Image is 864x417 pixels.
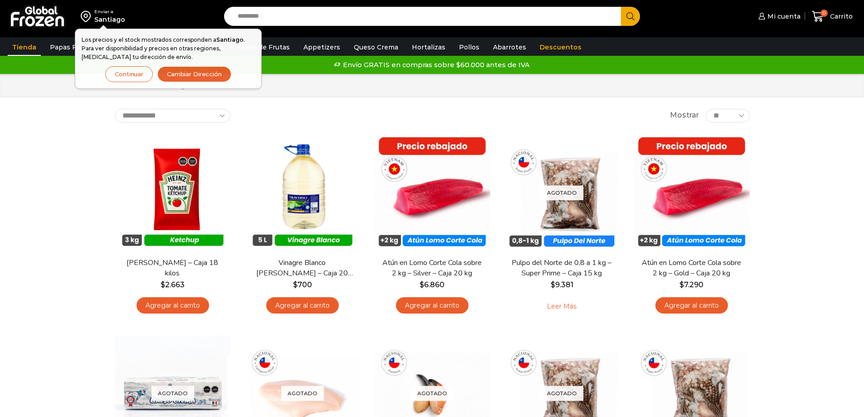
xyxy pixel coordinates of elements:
[420,280,424,289] span: $
[551,280,555,289] span: $
[293,280,312,289] bdi: 700
[81,9,94,24] img: address-field-icon.svg
[157,66,231,82] button: Cambiar Dirección
[639,258,743,279] a: Atún en Lomo Corte Cola sobre 2 kg – Gold – Caja 20 kg
[621,7,640,26] button: Search button
[551,280,573,289] bdi: 9.381
[509,258,614,279] a: Pulpo del Norte de 0,8 a 1 kg – Super Prime – Caja 15 kg
[828,12,853,21] span: Carrito
[380,258,484,279] a: Atún en Lomo Corte Cola sobre 2 kg – Silver – Caja 20 kg
[679,280,703,289] bdi: 7.290
[655,297,728,314] a: Agregar al carrito: “Atún en Lomo Corte Cola sobre 2 kg - Gold – Caja 20 kg”
[810,6,855,27] a: 0 Carrito
[82,35,255,62] p: Los precios y el stock mostrados corresponden a . Para ver disponibilidad y precios en otras regi...
[670,110,699,121] span: Mostrar
[137,297,209,314] a: Agregar al carrito: “Ketchup Heinz - Caja 18 kilos”
[293,280,298,289] span: $
[535,39,586,56] a: Descuentos
[161,280,185,289] bdi: 2.663
[765,12,801,21] span: Mi cuenta
[45,39,96,56] a: Papas Fritas
[349,39,403,56] a: Queso Crema
[233,39,294,56] a: Pulpa de Frutas
[679,280,684,289] span: $
[266,297,339,314] a: Agregar al carrito: “Vinagre Blanco Traverso - Caja 20 litros”
[216,36,244,43] strong: Santiago
[420,280,444,289] bdi: 6.860
[8,39,41,56] a: Tienda
[756,7,801,25] a: Mi cuenta
[120,258,225,279] a: [PERSON_NAME] – Caja 18 kilos
[533,297,591,316] a: Leé más sobre “Pulpo del Norte de 0,8 a 1 kg - Super Prime - Caja 15 kg”
[115,109,230,123] select: Pedido de la tienda
[541,386,583,401] p: Agotado
[105,66,153,82] button: Continuar
[407,39,450,56] a: Hortalizas
[151,386,194,401] p: Agotado
[411,386,454,401] p: Agotado
[299,39,345,56] a: Appetizers
[94,9,125,15] div: Enviar a
[172,81,201,90] span: Página 6
[396,297,469,314] a: Agregar al carrito: “Atún en Lomo Corte Cola sobre 2 kg - Silver - Caja 20 kg”
[281,386,324,401] p: Agotado
[250,258,354,279] a: Vinagre Blanco [PERSON_NAME] – Caja 20 litros
[161,280,165,289] span: $
[488,39,531,56] a: Abarrotes
[820,10,828,17] span: 0
[94,15,125,24] div: Santiago
[541,185,583,200] p: Agotado
[454,39,484,56] a: Pollos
